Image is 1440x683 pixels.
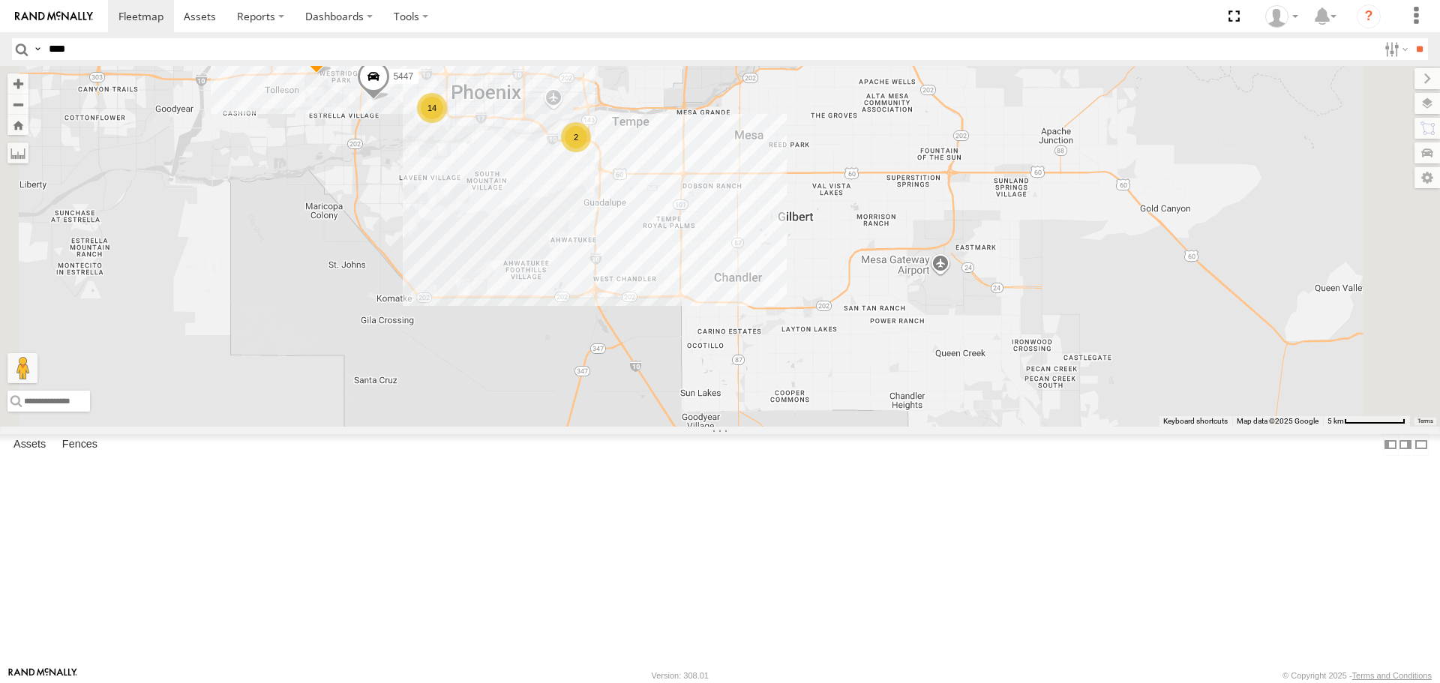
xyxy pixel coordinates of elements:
span: 5 km [1327,417,1344,425]
label: Fences [55,435,105,456]
label: Measure [7,142,28,163]
button: Keyboard shortcuts [1163,416,1228,427]
label: Dock Summary Table to the Left [1383,434,1398,456]
label: Search Filter Options [1378,38,1411,60]
a: Visit our Website [8,668,77,683]
button: Zoom Home [7,115,28,135]
a: Terms and Conditions [1352,671,1432,680]
span: 5447 [393,72,413,82]
a: Terms (opens in new tab) [1417,418,1433,424]
label: Search Query [31,38,43,60]
div: Edward Espinoza [1260,5,1303,28]
i: ? [1357,4,1381,28]
div: 14 [417,93,447,123]
span: Map data ©2025 Google [1237,417,1318,425]
div: © Copyright 2025 - [1282,671,1432,680]
label: Dock Summary Table to the Right [1398,434,1413,456]
button: Zoom out [7,94,28,115]
label: Hide Summary Table [1414,434,1429,456]
button: Zoom in [7,73,28,94]
button: Map Scale: 5 km per 78 pixels [1323,416,1410,427]
label: Map Settings [1414,167,1440,188]
img: rand-logo.svg [15,11,93,22]
button: Drag Pegman onto the map to open Street View [7,353,37,383]
div: 2 [561,122,591,152]
div: Version: 308.01 [652,671,709,680]
label: Assets [6,435,53,456]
